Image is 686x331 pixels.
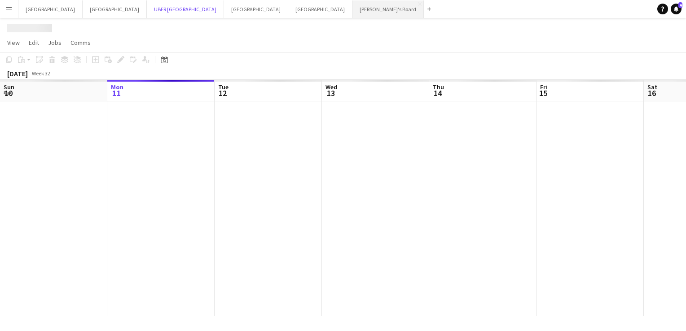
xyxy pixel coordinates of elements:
button: [GEOGRAPHIC_DATA] [83,0,147,18]
span: Week 32 [30,70,52,77]
span: View [7,39,20,47]
span: Jobs [48,39,62,47]
span: 10 [2,88,14,98]
span: Sat [647,83,657,91]
span: Fri [540,83,547,91]
span: 12 [217,88,229,98]
span: Wed [325,83,337,91]
span: 16 [646,88,657,98]
span: Thu [433,83,444,91]
span: Comms [70,39,91,47]
span: Edit [29,39,39,47]
button: [GEOGRAPHIC_DATA] [288,0,352,18]
span: Sun [4,83,14,91]
a: Comms [67,37,94,48]
span: 4 [678,2,682,8]
button: [GEOGRAPHIC_DATA] [18,0,83,18]
a: Edit [25,37,43,48]
span: Tue [218,83,229,91]
button: UBER [GEOGRAPHIC_DATA] [147,0,224,18]
div: [DATE] [7,69,28,78]
span: Mon [111,83,123,91]
a: View [4,37,23,48]
a: 4 [671,4,682,14]
span: 13 [324,88,337,98]
span: 14 [431,88,444,98]
button: [PERSON_NAME]'s Board [352,0,424,18]
a: Jobs [44,37,65,48]
span: 11 [110,88,123,98]
button: [GEOGRAPHIC_DATA] [224,0,288,18]
span: 15 [539,88,547,98]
